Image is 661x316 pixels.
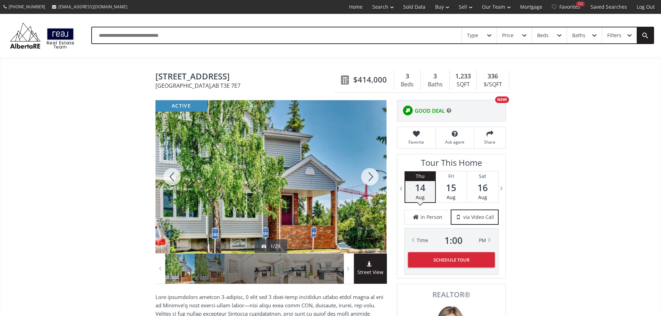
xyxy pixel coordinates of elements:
[495,96,509,103] div: NEW!
[439,139,471,145] span: Ask agent
[405,183,435,193] span: 14
[480,79,505,90] div: $/SQFT
[607,33,621,38] div: Filters
[478,194,487,200] span: Aug
[417,236,486,245] div: Time PM
[354,268,387,276] span: Street View
[404,158,499,171] h3: Tour This Home
[401,104,415,118] img: rating icon
[155,100,387,253] div: 3906 19 Avenue SW #6 Calgary, AB T3E 7E7 - Photo 1 of 29
[401,139,432,145] span: Favorite
[436,183,467,193] span: 15
[353,74,387,85] span: $414,000
[436,171,467,181] div: Fri
[447,194,456,200] span: Aug
[155,83,337,88] span: [GEOGRAPHIC_DATA] , AB T3E 7E7
[480,72,505,81] div: 336
[455,72,471,81] span: 1,233
[467,171,498,181] div: Sat
[9,4,45,10] span: [PHONE_NUMBER]
[572,33,585,38] div: Baths
[478,139,502,145] span: Share
[58,4,127,10] span: [EMAIL_ADDRESS][DOMAIN_NAME]
[408,252,495,267] button: Schedule Tour
[424,72,446,81] div: 3
[398,72,417,81] div: 3
[444,236,463,245] span: 1 : 00
[416,194,425,200] span: Aug
[576,1,585,7] div: 162
[424,79,446,90] div: Baths
[502,33,514,38] div: Price
[453,79,473,90] div: SQFT
[7,21,77,50] img: Logo
[262,243,280,250] div: 1/29
[155,100,207,112] div: active
[49,0,131,13] a: [EMAIL_ADDRESS][DOMAIN_NAME]
[155,72,337,83] span: 3906 19 Avenue SW #6
[463,214,494,221] span: via Video Call
[405,171,435,181] div: Thu
[421,214,442,221] span: in Person
[398,79,417,90] div: Beds
[467,33,478,38] div: Type
[415,107,445,114] span: GOOD DEAL
[537,33,549,38] div: Beds
[405,291,498,298] span: REALTOR®
[467,183,498,193] span: 16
